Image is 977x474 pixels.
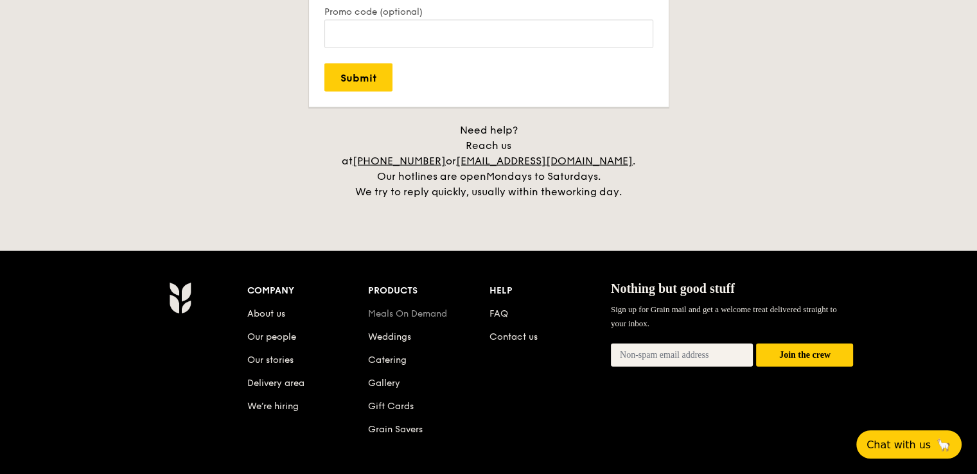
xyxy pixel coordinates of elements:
span: Nothing but good stuff [611,281,735,295]
a: Our people [247,331,296,342]
a: FAQ [489,308,508,319]
input: Submit [324,64,392,92]
a: About us [247,308,285,319]
a: Delivery area [247,378,304,389]
input: Non-spam email address [611,344,753,367]
a: We’re hiring [247,401,299,412]
div: Need help? Reach us at or . Our hotlines are open We try to reply quickly, usually within the [328,123,649,200]
span: working day. [558,186,622,198]
a: Weddings [368,331,411,342]
a: Gift Cards [368,401,414,412]
label: Promo code (optional) [324,6,653,17]
div: Company [247,282,369,300]
span: Sign up for Grain mail and get a welcome treat delivered straight to your inbox. [611,304,837,328]
a: [PHONE_NUMBER] [353,155,446,167]
a: Grain Savers [368,424,423,435]
button: Join the crew [756,344,853,367]
span: Mondays to Saturdays. [486,170,601,182]
img: AYc88T3wAAAABJRU5ErkJggg== [169,282,191,314]
div: Help [489,282,611,300]
a: Catering [368,355,407,365]
a: Our stories [247,355,294,365]
a: Gallery [368,378,400,389]
a: Meals On Demand [368,308,447,319]
span: 🦙 [936,437,951,452]
a: [EMAIL_ADDRESS][DOMAIN_NAME] [456,155,633,167]
button: Chat with us🦙 [856,430,962,459]
div: Products [368,282,489,300]
a: Contact us [489,331,538,342]
span: Chat with us [867,439,931,451]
